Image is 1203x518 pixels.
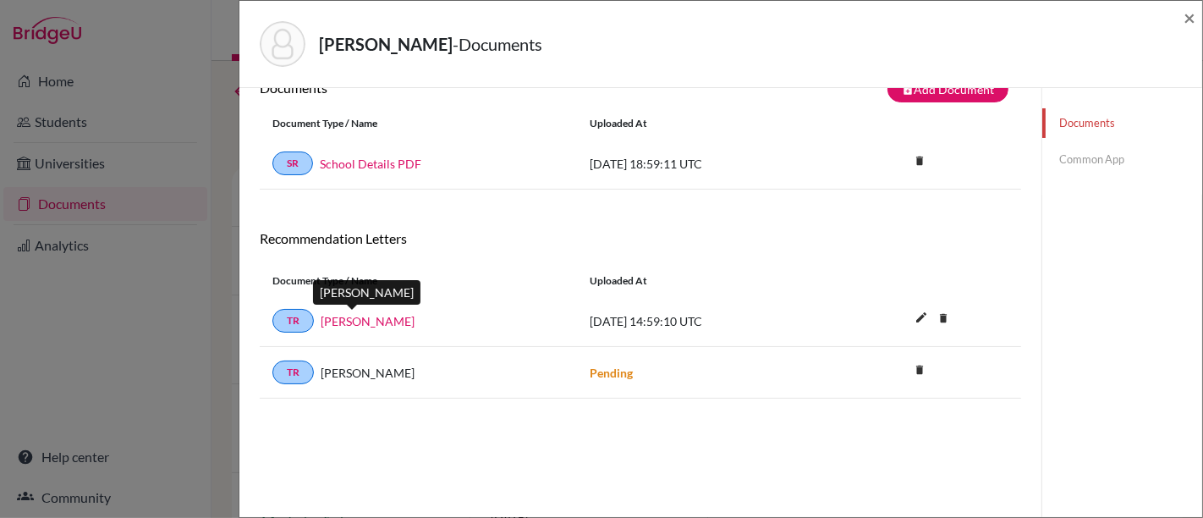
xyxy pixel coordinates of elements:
[319,34,453,54] strong: [PERSON_NAME]
[590,314,702,328] span: [DATE] 14:59:10 UTC
[272,361,314,384] a: TR
[260,116,577,131] div: Document Type / Name
[907,306,936,332] button: edit
[321,312,415,330] a: [PERSON_NAME]
[931,308,956,331] a: delete
[887,76,1008,102] button: note_addAdd Document
[907,148,932,174] i: delete
[590,366,633,380] strong: Pending
[1042,145,1202,174] a: Common App
[907,360,932,383] a: delete
[313,280,420,305] div: [PERSON_NAME]
[577,273,831,289] div: Uploaded at
[907,151,932,174] a: delete
[907,357,932,383] i: delete
[1042,108,1202,138] a: Documents
[1184,8,1195,28] button: Close
[321,364,415,382] span: [PERSON_NAME]
[908,304,935,331] i: edit
[272,152,313,175] a: SR
[453,34,542,54] span: - Documents
[577,155,831,173] div: [DATE] 18:59:11 UTC
[260,273,577,289] div: Document Type / Name
[1184,5,1195,30] span: ×
[931,306,956,331] i: delete
[272,309,314,333] a: TR
[320,155,421,173] a: School Details PDF
[260,80,640,96] h6: Documents
[902,84,914,96] i: note_add
[260,230,1021,246] h6: Recommendation Letters
[577,116,831,131] div: Uploaded at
